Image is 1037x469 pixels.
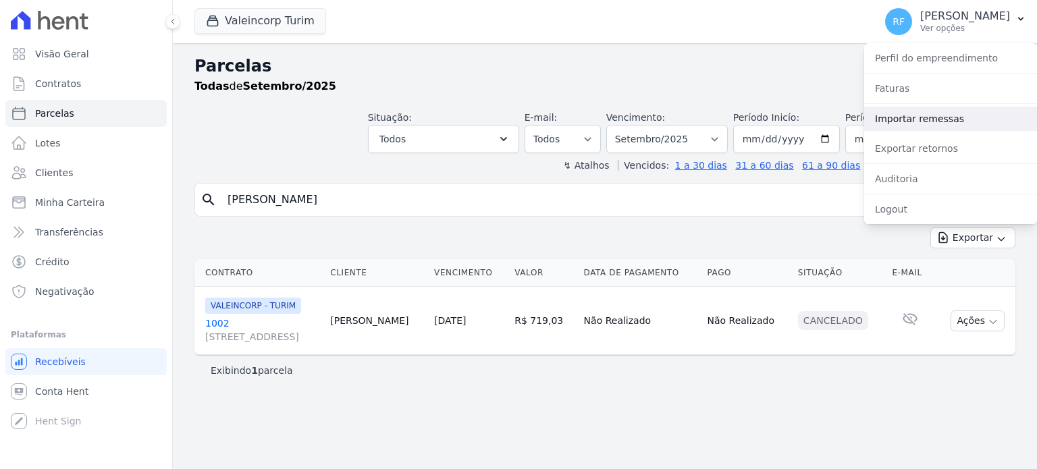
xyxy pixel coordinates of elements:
span: Contratos [35,77,81,90]
a: Clientes [5,159,167,186]
span: Crédito [35,255,70,269]
td: Não Realizado [701,287,792,355]
div: Cancelado [798,311,868,330]
a: Faturas [864,76,1037,101]
a: Exportar retornos [864,136,1037,161]
label: ↯ Atalhos [563,160,609,171]
p: de [194,78,336,94]
button: RF [PERSON_NAME] Ver opções [874,3,1037,40]
b: 1 [251,365,258,376]
th: Contrato [194,259,325,287]
td: R$ 719,03 [509,287,578,355]
label: Vencidos: [618,160,669,171]
span: VALEINCORP - TURIM [205,298,301,314]
button: Valeincorp Turim [194,8,326,34]
a: Importar remessas [864,107,1037,131]
a: [DATE] [434,315,466,326]
span: Conta Hent [35,385,88,398]
label: E-mail: [525,112,558,123]
th: Valor [509,259,578,287]
a: 1 a 30 dias [675,160,727,171]
th: E-mail [886,259,934,287]
button: Ações [951,310,1005,331]
strong: Setembro/2025 [243,80,336,92]
span: Todos [379,131,406,147]
th: Data de Pagamento [579,259,702,287]
span: [STREET_ADDRESS] [205,330,319,343]
th: Cliente [325,259,429,287]
a: Parcelas [5,100,167,127]
button: Todos [368,125,519,153]
a: Negativação [5,278,167,305]
th: Situação [793,259,887,287]
a: Transferências [5,219,167,246]
a: Crédito [5,248,167,275]
button: Exportar [930,227,1015,248]
a: Lotes [5,130,167,157]
span: Visão Geral [35,47,89,61]
th: Vencimento [429,259,509,287]
p: [PERSON_NAME] [920,9,1010,23]
a: Contratos [5,70,167,97]
a: Minha Carteira [5,189,167,216]
p: Ver opções [920,23,1010,34]
a: 1002[STREET_ADDRESS] [205,316,319,343]
span: Negativação [35,285,95,298]
a: Recebíveis [5,348,167,375]
span: Recebíveis [35,355,86,368]
span: Lotes [35,136,61,150]
i: search [201,192,217,208]
span: Clientes [35,166,73,180]
span: Transferências [35,225,103,239]
th: Pago [701,259,792,287]
label: Período Fim: [845,111,952,125]
strong: Todas [194,80,230,92]
span: RF [893,17,905,26]
a: Logout [864,197,1037,221]
label: Situação: [368,112,412,123]
td: [PERSON_NAME] [325,287,429,355]
p: Exibindo parcela [211,364,293,377]
label: Vencimento: [606,112,665,123]
label: Período Inicío: [733,112,799,123]
a: Auditoria [864,167,1037,191]
a: Visão Geral [5,40,167,67]
span: Parcelas [35,107,74,120]
a: 61 a 90 dias [802,160,860,171]
input: Buscar por nome do lote ou do cliente [219,186,1009,213]
span: Minha Carteira [35,196,105,209]
a: Conta Hent [5,378,167,405]
a: Perfil do empreendimento [864,46,1037,70]
div: Plataformas [11,327,161,343]
h2: Parcelas [194,54,1015,78]
a: 31 a 60 dias [735,160,793,171]
td: Não Realizado [579,287,702,355]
